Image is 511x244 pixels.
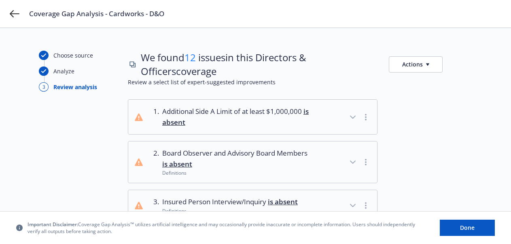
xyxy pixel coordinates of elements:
[128,141,377,183] button: 2.Board Observer and Advisory Board Members is absentDefinitions
[460,224,475,231] span: Done
[39,82,49,92] div: 3
[149,106,159,128] div: 1 .
[162,169,312,176] div: Definitions
[162,208,298,214] div: Definitions
[149,197,159,214] div: 3 .
[389,56,443,73] button: Actions
[141,51,377,78] span: We found issues in this Directors & Officers coverage
[162,148,312,169] span: Board Observer and Advisory Board Members
[128,190,377,221] button: 3.Insured Person Interview/Inquiry is absentDefinitions
[28,221,427,235] span: Coverage Gap Analysis™ utilizes artificial intelligence and may occasionally provide inaccurate o...
[128,78,472,86] span: Review a select list of expert-suggested improvements
[268,197,298,206] span: is absent
[128,100,377,134] button: 1.Additional Side A Limit of at least $1,000,000 is absent
[29,9,164,19] span: Coverage Gap Analysis - Cardworks - D&O
[53,67,74,75] div: Analyze
[162,159,192,169] span: is absent
[53,83,97,91] div: Review analysis
[184,51,196,64] span: 12
[149,148,159,176] div: 2 .
[162,197,298,207] span: Insured Person Interview/Inquiry
[440,220,495,236] button: Done
[162,107,309,126] span: is absent
[53,51,93,60] div: Choose source
[162,106,312,128] span: Additional Side A Limit of at least $1,000,000
[389,51,443,78] button: Actions
[28,221,78,228] span: Important Disclaimer:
